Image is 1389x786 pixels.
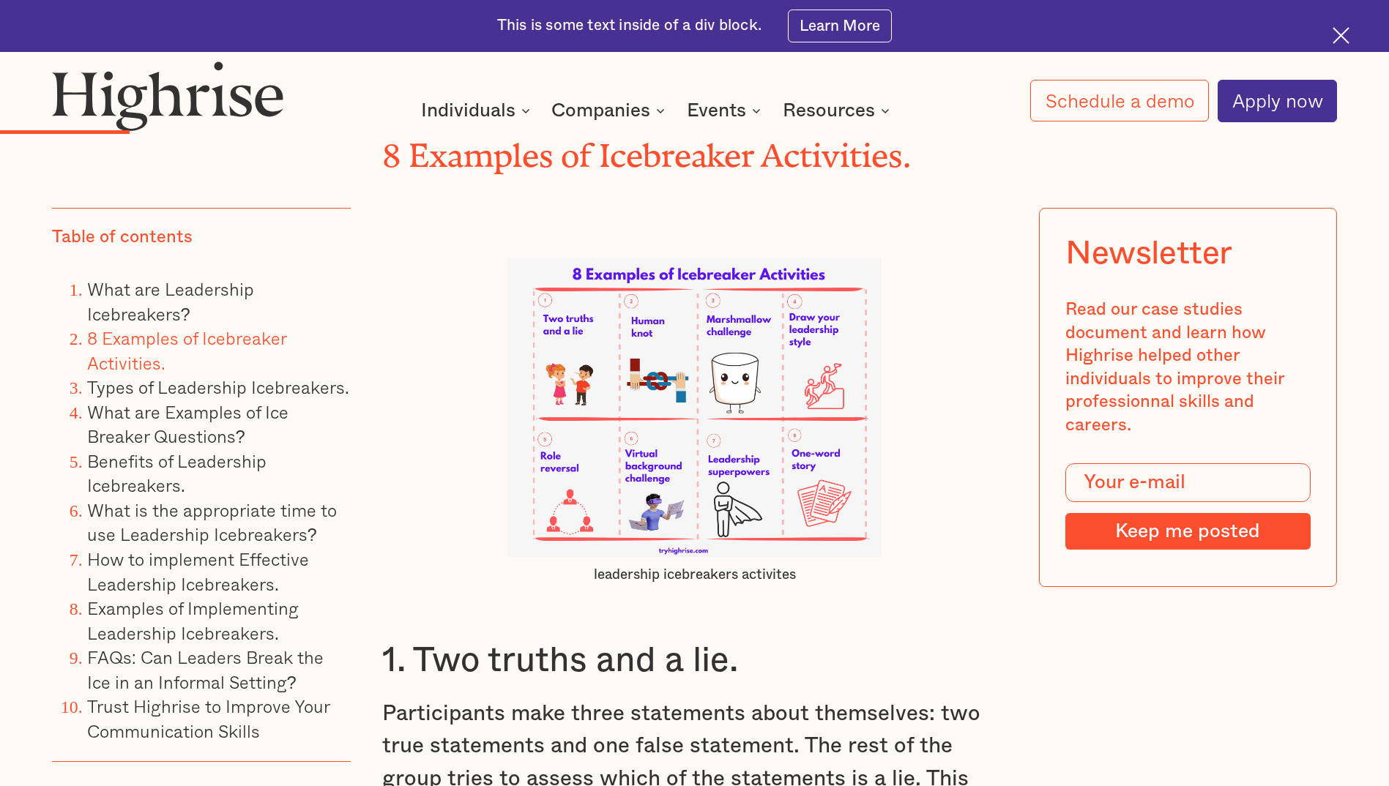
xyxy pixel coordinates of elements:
[87,324,286,376] a: 8 Examples of Icebreaker Activities.
[1333,27,1349,44] img: Cross icon
[1065,299,1310,437] div: Read our case studies document and learn how Highrise helped other individuals to improve their p...
[783,102,894,119] div: Resources
[551,102,650,119] div: Companies
[1065,235,1232,273] div: Newsletter
[87,643,324,695] a: FAQs: Can Leaders Break the Ice in an Informal Setting?
[421,102,515,119] div: Individuals
[421,102,535,119] div: Individuals
[87,373,349,400] a: Types of Leadership Icebreakers.
[551,102,669,119] div: Companies
[87,496,337,548] a: What is the appropriate time to use Leadership Icebreakers?
[87,398,288,450] a: What are Examples of Ice Breaker Questions?
[687,102,746,119] div: Events
[1218,80,1337,122] a: Apply now
[1065,463,1310,550] form: Modal Form
[87,447,267,499] a: Benefits of Leadership Icebreakers.
[87,545,309,597] a: How to implement Effective Leadership Icebreakers.
[382,130,1006,166] h2: 8 Examples of Icebreaker Activities.
[52,61,284,131] img: Highrise logo
[687,102,765,119] div: Events
[382,639,1006,682] h3: 1. Two truths and a lie.
[507,566,882,584] figcaption: leadership icebreakers activites
[783,102,875,119] div: Resources
[87,594,299,646] a: Examples of Implementing Leadership Icebreakers.
[1065,463,1310,502] input: Your e-mail
[788,10,893,42] a: Learn More
[87,275,254,327] a: What are Leadership Icebreakers?
[1030,80,1208,121] a: Schedule a demo
[497,15,761,36] div: This is some text inside of a div block.
[52,226,193,250] div: Table of contents
[1065,513,1310,550] input: Keep me posted
[87,692,329,744] a: Trust Highrise to Improve Your Communication Skills
[507,258,882,557] img: leadership icebreakers activites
